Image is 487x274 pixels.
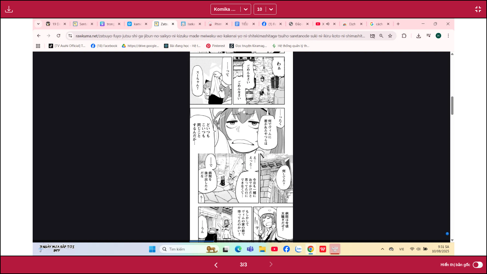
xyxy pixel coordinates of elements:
[33,18,454,256] img: Manga Panel
[212,261,220,269] img: Previous page
[441,263,470,267] span: Hiển thị bản gốc
[473,262,483,268] input: Hiển thị bản gốc
[36,243,77,253] p: 3 Ngày mưa sắp tới 89°F
[267,260,275,268] img: Next page
[5,5,13,13] img: Download translated images
[240,262,247,268] span: 3 / 3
